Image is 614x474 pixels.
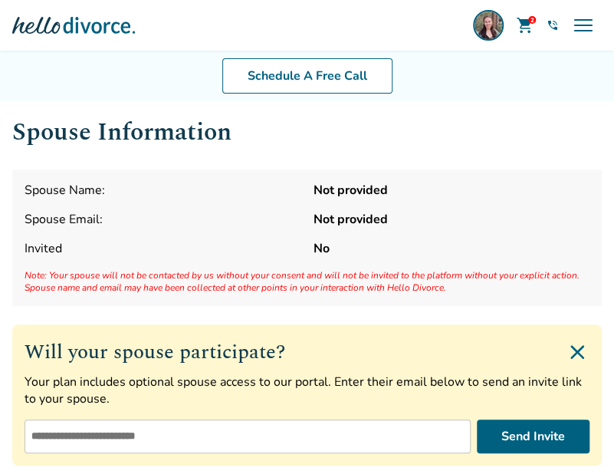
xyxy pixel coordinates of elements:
span: Spouse Email: [25,211,301,228]
h2: Will your spouse participate? [25,337,589,367]
span: Spouse Name: [25,182,301,199]
div: 2 [528,16,536,24]
img: Close invite form [565,340,589,364]
p: Your plan includes optional spouse access to our portal. Enter their email below to send an invit... [25,374,589,407]
img: Hannah Drake [473,10,504,41]
h1: Spouse Information [12,114,602,151]
a: Schedule A Free Call [222,58,392,94]
span: shopping_cart [516,16,534,35]
a: phone_in_talk [547,19,559,31]
strong: Not provided [314,182,590,199]
button: Send Invite [477,420,589,453]
strong: Not provided [314,211,590,228]
span: Note: Your spouse will not be contacted by us without your consent and will not be invited to the... [25,269,589,294]
span: Invited [25,240,301,257]
strong: No [314,240,590,257]
iframe: Chat Widget [537,400,614,474]
span: menu [571,13,596,38]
